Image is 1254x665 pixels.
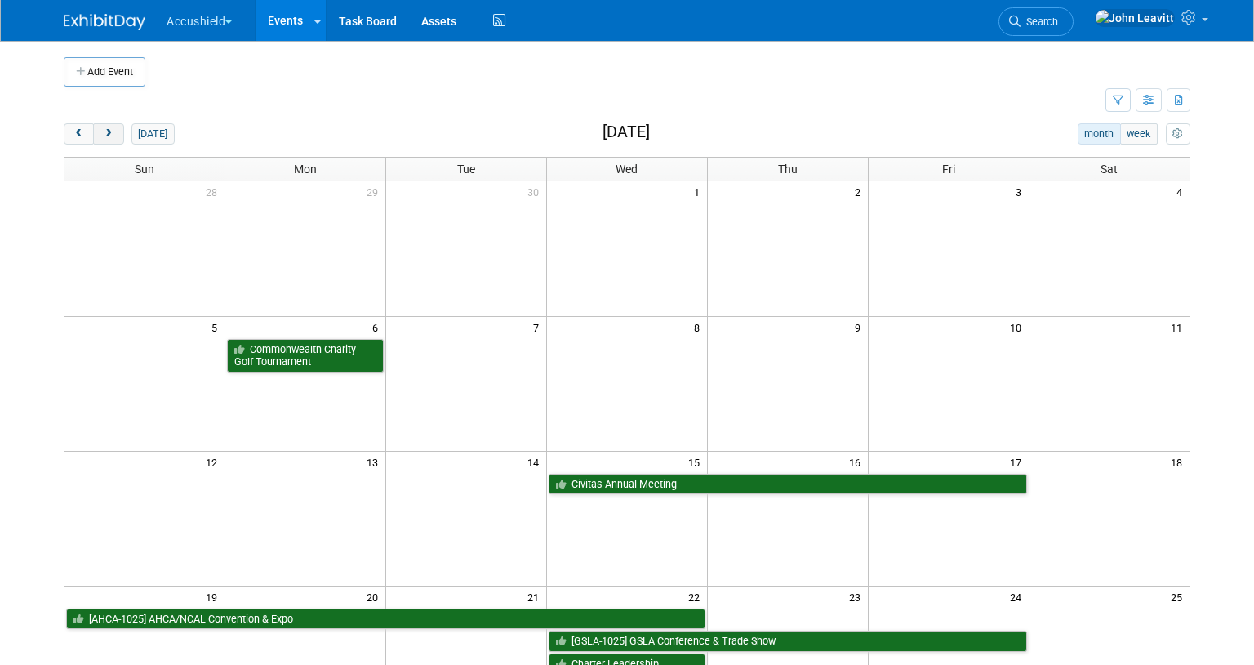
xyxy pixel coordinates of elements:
[210,317,225,337] span: 5
[365,587,385,607] span: 20
[526,452,546,472] span: 14
[1172,129,1183,140] i: Personalize Calendar
[1095,9,1175,27] img: John Leavitt
[853,181,868,202] span: 2
[549,474,1027,495] a: Civitas Annual Meeting
[778,163,798,176] span: Thu
[549,631,1027,652] a: [GSLA-1025] GSLA Conference & Trade Show
[998,7,1074,36] a: Search
[1169,452,1190,472] span: 18
[847,452,868,472] span: 16
[1078,123,1121,145] button: month
[135,163,154,176] span: Sun
[227,339,384,373] a: Commonwealth Charity Golf Tournament
[942,163,955,176] span: Fri
[1101,163,1118,176] span: Sat
[64,14,145,30] img: ExhibitDay
[365,181,385,202] span: 29
[1166,123,1190,145] button: myCustomButton
[1169,587,1190,607] span: 25
[847,587,868,607] span: 23
[204,181,225,202] span: 28
[526,587,546,607] span: 21
[457,163,475,176] span: Tue
[1014,181,1029,202] span: 3
[1120,123,1158,145] button: week
[1175,181,1190,202] span: 4
[1008,587,1029,607] span: 24
[204,452,225,472] span: 12
[692,181,707,202] span: 1
[687,587,707,607] span: 22
[526,181,546,202] span: 30
[365,452,385,472] span: 13
[692,317,707,337] span: 8
[616,163,638,176] span: Wed
[371,317,385,337] span: 6
[603,123,650,141] h2: [DATE]
[853,317,868,337] span: 9
[531,317,546,337] span: 7
[64,123,94,145] button: prev
[66,609,705,630] a: [AHCA-1025] AHCA/NCAL Convention & Expo
[687,452,707,472] span: 15
[1008,452,1029,472] span: 17
[64,57,145,87] button: Add Event
[131,123,175,145] button: [DATE]
[1169,317,1190,337] span: 11
[294,163,317,176] span: Mon
[93,123,123,145] button: next
[1021,16,1058,28] span: Search
[204,587,225,607] span: 19
[1008,317,1029,337] span: 10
